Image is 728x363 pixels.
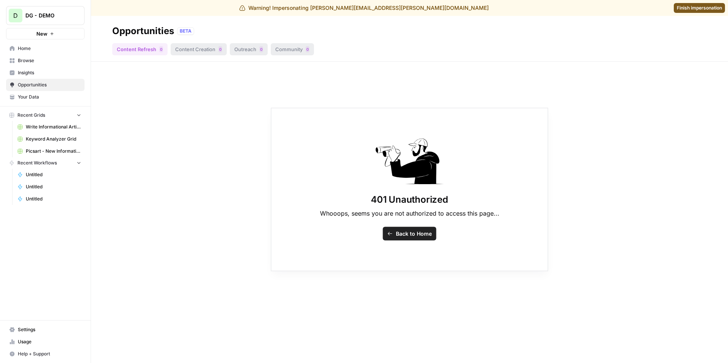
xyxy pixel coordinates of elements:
button: Recent Workflows [6,157,85,169]
span: New [36,30,47,38]
div: Outreach [230,43,268,55]
span: Recent Grids [17,112,45,119]
button: New [6,28,85,39]
span: Keyword Analyzer Grid [26,136,81,142]
span: Usage [18,338,81,345]
div: 0 [306,46,309,52]
span: Insights [18,69,81,76]
button: Help + Support [6,348,85,360]
div: 0 [159,46,163,52]
div: Content Creation [171,43,227,55]
span: Help + Support [18,350,81,357]
div: Content Refresh [112,43,168,55]
span: Untitled [26,196,81,202]
span: Write Informational Article [26,124,81,130]
a: Home [6,42,85,55]
a: Opportunities [6,79,85,91]
span: Finish impersonation [677,5,722,11]
span: Settings [18,326,81,333]
div: Opportunities [112,25,174,37]
span: 0 [306,46,309,52]
span: 0 [160,46,162,52]
span: Recent Workflows [17,160,57,166]
a: Back to Home [383,227,436,241]
button: Recent Grids [6,110,85,121]
button: Workspace: DG - DEMO [6,6,85,25]
a: Untitled [14,181,85,193]
span: Opportunities [18,81,81,88]
a: Finish impersonation [674,3,725,13]
a: Your Data [6,91,85,103]
h1: 401 Unauthorized [371,194,448,206]
div: 0 [218,46,222,52]
span: DG - DEMO [25,12,71,19]
a: Settings [6,324,85,336]
a: Untitled [14,169,85,181]
div: 0 [259,46,263,52]
a: Keyword Analyzer Grid [14,133,85,145]
span: Back to Home [396,230,432,238]
a: Browse [6,55,85,67]
p: Whooops, seems you are not authorized to access this page... [320,209,499,218]
div: Warning! Impersonating [PERSON_NAME][EMAIL_ADDRESS][PERSON_NAME][DOMAIN_NAME] [239,4,489,12]
div: Community [271,43,314,55]
span: Browse [18,57,81,64]
a: Write Informational Article [14,121,85,133]
div: BETA [177,27,194,35]
span: 0 [219,46,221,52]
span: Untitled [26,183,81,190]
a: Insights [6,67,85,79]
a: Usage [6,336,85,348]
a: Untitled [14,193,85,205]
span: Untitled [26,171,81,178]
a: Picsart - New Informational Article [14,145,85,157]
span: Your Data [18,94,81,100]
span: Home [18,45,81,52]
span: D [13,11,18,20]
span: 0 [260,46,262,52]
span: Picsart - New Informational Article [26,148,81,155]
